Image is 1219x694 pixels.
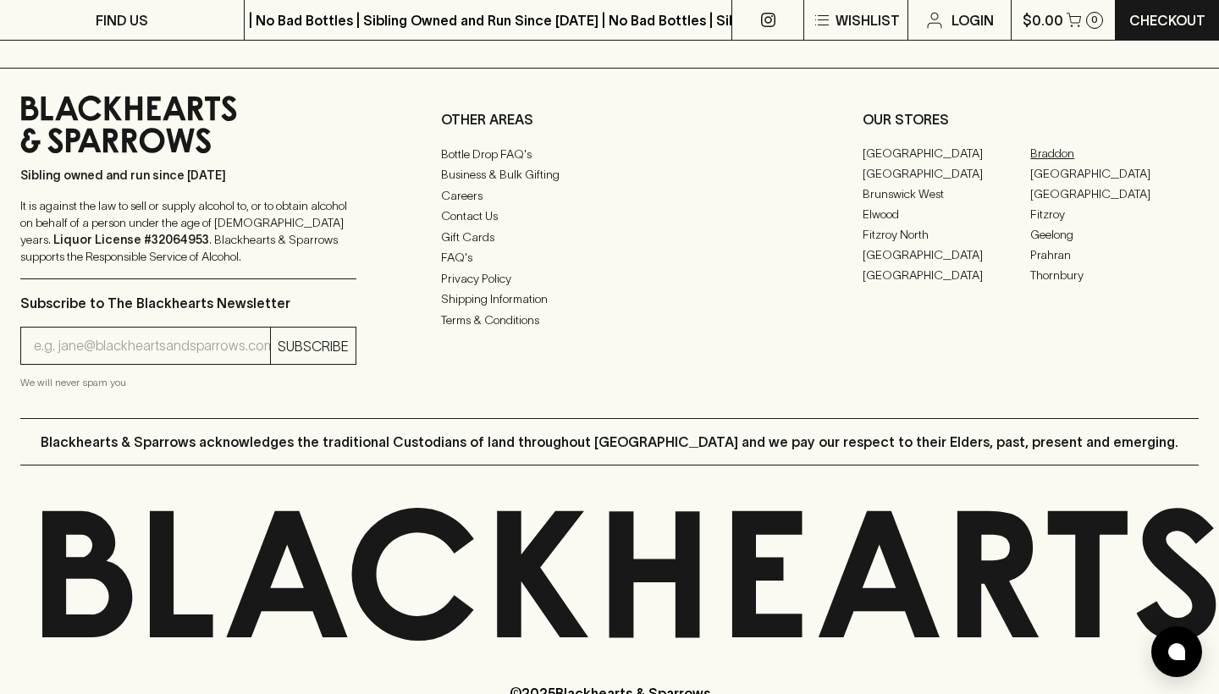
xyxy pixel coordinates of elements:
[836,10,900,30] p: Wishlist
[863,143,1031,163] a: [GEOGRAPHIC_DATA]
[20,374,356,391] p: We will never spam you
[53,233,209,246] strong: Liquor License #32064953
[34,333,270,360] input: e.g. jane@blackheartsandsparrows.com.au
[863,163,1031,184] a: [GEOGRAPHIC_DATA]
[41,432,1178,452] p: Blackhearts & Sparrows acknowledges the traditional Custodians of land throughout [GEOGRAPHIC_DAT...
[96,10,148,30] p: FIND US
[441,227,777,247] a: Gift Cards
[271,328,356,364] button: SUBSCRIBE
[1030,163,1199,184] a: [GEOGRAPHIC_DATA]
[441,268,777,289] a: Privacy Policy
[1030,245,1199,265] a: Prahran
[863,224,1031,245] a: Fitzroy North
[20,167,356,184] p: Sibling owned and run since [DATE]
[1091,15,1098,25] p: 0
[863,184,1031,204] a: Brunswick West
[863,245,1031,265] a: [GEOGRAPHIC_DATA]
[441,289,777,309] a: Shipping Information
[863,109,1199,129] p: OUR STORES
[20,197,356,265] p: It is against the law to sell or supply alcohol to, or to obtain alcohol on behalf of a person un...
[1168,643,1185,660] img: bubble-icon
[1030,184,1199,204] a: [GEOGRAPHIC_DATA]
[1030,143,1199,163] a: Braddon
[863,265,1031,285] a: [GEOGRAPHIC_DATA]
[1023,10,1063,30] p: $0.00
[1030,265,1199,285] a: Thornbury
[441,247,777,267] a: FAQ's
[1030,224,1199,245] a: Geelong
[863,204,1031,224] a: Elwood
[1030,204,1199,224] a: Fitzroy
[441,109,777,129] p: OTHER AREAS
[20,293,356,313] p: Subscribe to The Blackhearts Newsletter
[441,206,777,226] a: Contact Us
[441,164,777,185] a: Business & Bulk Gifting
[441,144,777,164] a: Bottle Drop FAQ's
[951,10,994,30] p: Login
[278,336,349,356] p: SUBSCRIBE
[441,185,777,206] a: Careers
[1129,10,1205,30] p: Checkout
[441,310,777,330] a: Terms & Conditions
